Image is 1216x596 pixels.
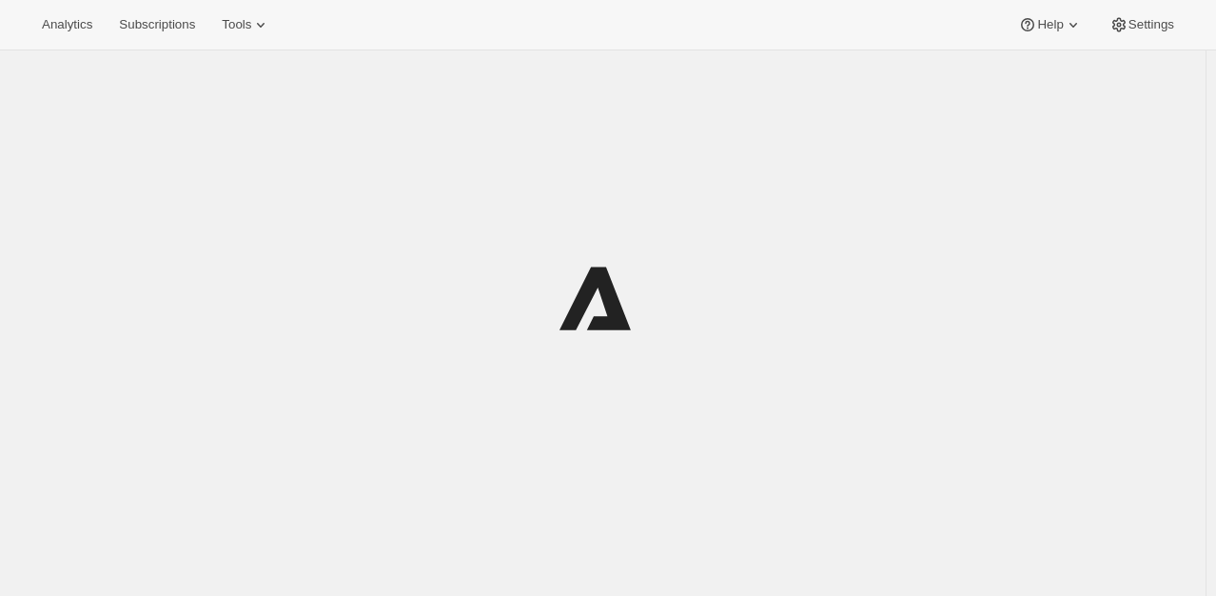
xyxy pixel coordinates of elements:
span: Analytics [42,17,92,32]
button: Subscriptions [108,11,206,38]
span: Help [1037,17,1063,32]
span: Settings [1128,17,1174,32]
button: Analytics [30,11,104,38]
button: Settings [1098,11,1186,38]
button: Tools [210,11,282,38]
span: Tools [222,17,251,32]
span: Subscriptions [119,17,195,32]
button: Help [1007,11,1093,38]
